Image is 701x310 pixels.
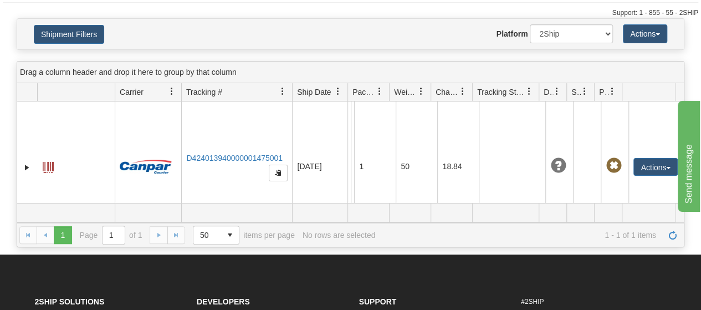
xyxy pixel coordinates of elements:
a: Charge filter column settings [453,82,472,101]
span: 1 - 1 of 1 items [383,231,656,240]
td: Sleep Country [GEOGRAPHIC_DATA] Shipping department [GEOGRAPHIC_DATA] [GEOGRAPHIC_DATA] Kitchener... [347,101,351,232]
span: Pickup Status [599,87,608,98]
h6: #2SHIP [521,298,667,306]
span: Charge [436,87,459,98]
button: Shipment Filters [34,25,104,44]
span: Ship Date [297,87,331,98]
div: grid grouping header [17,62,684,83]
a: Packages filter column settings [370,82,389,101]
a: Tracking Status filter column settings [520,82,539,101]
iframe: chat widget [676,98,700,211]
span: Page 1 [54,226,71,244]
strong: 2Ship Solutions [35,297,105,306]
a: D424013940000001475001 [186,154,283,162]
button: Copy to clipboard [269,165,288,181]
button: Actions [623,24,667,43]
a: Weight filter column settings [412,82,431,101]
td: [PERSON_NAME] [PERSON_NAME] CA ON GUELPH N1H 1T9 [351,101,354,232]
span: items per page [193,226,295,245]
td: 50 [396,101,437,232]
div: Support: 1 - 855 - 55 - 2SHIP [3,8,698,18]
td: 1 [354,101,396,232]
a: Ship Date filter column settings [329,82,347,101]
td: 18.84 [437,101,479,232]
img: 14 - Canpar [120,160,172,174]
span: Packages [352,87,376,98]
span: select [221,226,239,244]
span: Unknown [550,158,566,174]
input: Page 1 [103,226,125,244]
button: Actions [633,158,678,176]
span: Tracking # [186,87,222,98]
span: Carrier [120,87,144,98]
span: 50 [200,230,214,241]
span: Weight [394,87,417,98]
span: Page of 1 [80,226,142,245]
span: Delivery Status [544,87,553,98]
a: Label [43,157,54,175]
span: Pickup Not Assigned [606,158,621,174]
a: Pickup Status filter column settings [603,82,622,101]
strong: Support [359,297,397,306]
span: Page sizes drop down [193,226,239,245]
a: Tracking # filter column settings [273,82,292,101]
strong: Developers [197,297,250,306]
a: Shipment Issues filter column settings [575,82,594,101]
a: Refresh [664,226,682,244]
a: Carrier filter column settings [162,82,181,101]
td: [DATE] [292,101,347,232]
span: Tracking Status [477,87,525,98]
span: Shipment Issues [571,87,581,98]
div: Send message [8,7,103,20]
a: Expand [22,162,33,173]
label: Platform [497,28,528,39]
div: No rows are selected [303,231,376,240]
a: Delivery Status filter column settings [548,82,566,101]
